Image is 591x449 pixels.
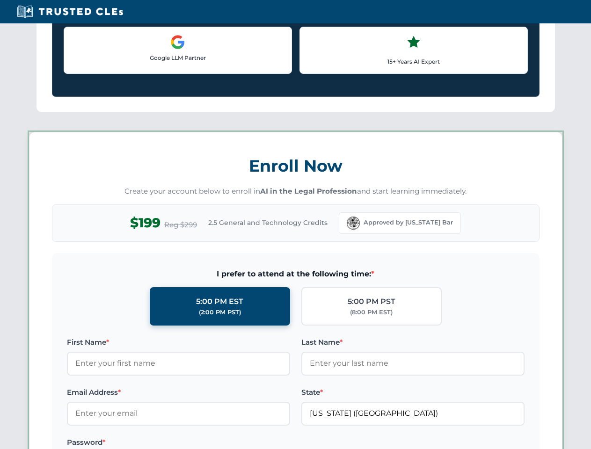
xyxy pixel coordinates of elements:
label: Email Address [67,387,290,398]
span: $199 [130,212,161,233]
input: Enter your email [67,402,290,425]
div: 5:00 PM PST [348,296,395,308]
strong: AI in the Legal Profession [260,187,357,196]
p: Google LLM Partner [72,53,284,62]
img: Florida Bar [347,217,360,230]
input: Florida (FL) [301,402,525,425]
div: 5:00 PM EST [196,296,243,308]
span: 2.5 General and Technology Credits [208,217,328,228]
p: Create your account below to enroll in and start learning immediately. [52,186,540,197]
div: (8:00 PM EST) [350,308,393,317]
span: I prefer to attend at the following time: [67,268,525,280]
p: 15+ Years AI Expert [307,57,520,66]
label: Password [67,437,290,448]
div: (2:00 PM PST) [199,308,241,317]
label: First Name [67,337,290,348]
span: Approved by [US_STATE] Bar [364,218,453,227]
span: Reg $299 [164,219,197,231]
img: Trusted CLEs [14,5,126,19]
img: Google [170,35,185,50]
input: Enter your first name [67,352,290,375]
label: Last Name [301,337,525,348]
label: State [301,387,525,398]
h3: Enroll Now [52,151,540,181]
input: Enter your last name [301,352,525,375]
